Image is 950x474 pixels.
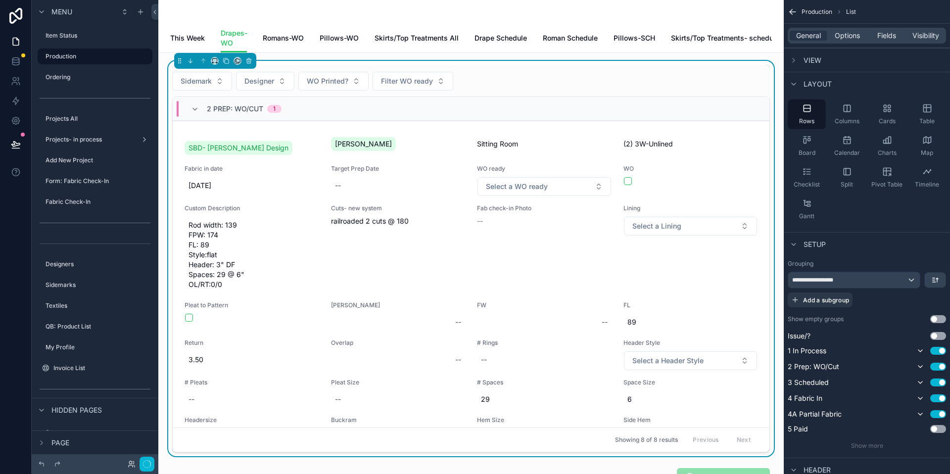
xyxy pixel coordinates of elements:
span: Drape Schedule [475,33,527,43]
a: Sidemarks [38,277,152,293]
span: Visibility [912,31,939,41]
span: # Spaces [477,379,612,386]
button: Select Button [477,177,611,196]
span: 3.50 [189,355,315,365]
a: Production [38,48,152,64]
span: Menu [51,7,72,17]
div: -- [602,317,608,327]
a: Romans-WO [263,29,304,49]
span: WO Printed? [307,76,348,86]
button: Table [908,99,946,129]
span: Columns [835,117,859,125]
label: Item Status [46,32,150,40]
span: SBD- [PERSON_NAME] Design [189,143,288,153]
span: Drapes-WO [221,28,247,48]
a: Roman Schedule [543,29,598,49]
a: Textiles [38,298,152,314]
span: [DATE] [189,181,315,190]
label: Ordering [46,73,150,81]
span: Skirts/Top Treatments- scheduled/prep [671,33,802,43]
span: Options [835,31,860,41]
span: Overlap [331,339,466,347]
a: Pillows-WO [320,29,359,49]
div: -- [455,317,461,327]
span: Designer [244,76,274,86]
a: Drape Schedule [475,29,527,49]
span: 29 [481,394,608,404]
span: Rows [799,117,814,125]
span: Pillows-WO [320,33,359,43]
span: Pleat to Pattern [185,301,319,309]
span: Buckram [331,416,466,424]
span: Select a Header Style [632,356,704,366]
label: Designers [46,260,150,268]
button: Timeline [908,163,946,192]
span: Select a Lining [632,221,681,231]
span: Space Size [623,379,758,386]
span: Roman Schedule [543,33,598,43]
button: Pivot Table [868,163,906,192]
span: View [804,55,821,65]
a: Ordering [38,69,152,85]
button: Select Button [624,217,758,236]
a: Item Status [38,28,152,44]
span: Header Style [623,339,758,347]
span: Hem Size [477,416,612,424]
button: Columns [828,99,866,129]
span: Pivot Table [871,181,902,189]
span: WO [623,165,758,173]
span: Fabric in date [185,165,319,173]
label: Textiles [46,302,150,310]
button: Cards [868,99,906,129]
button: Add a subgroup [788,292,853,307]
span: Show more [851,442,883,449]
span: Timeline [915,181,939,189]
label: Fabric Check-In [46,198,150,206]
span: 4 Fabric In [788,393,822,403]
span: Lining [623,204,758,212]
span: Cards [879,117,896,125]
a: Space [38,425,152,440]
label: Projects All [46,115,150,123]
button: Rows [788,99,826,129]
span: Charts [878,149,897,157]
span: Return [185,339,319,347]
span: Layout [804,79,832,89]
span: Pillows-SCH [614,33,655,43]
button: Gantt [788,194,826,224]
button: Checklist [788,163,826,192]
span: Sitting Room [477,139,612,149]
a: Skirts/Top Treatments- scheduled/prep [671,29,802,49]
span: Side Hem [623,416,758,424]
span: Target Prep Date [331,165,466,173]
span: Split [841,181,853,189]
div: -- [335,181,341,190]
span: 3 Scheduled [788,378,829,387]
a: Fabric Check-In [38,194,152,210]
a: Drapes-WO [221,24,247,53]
span: General [796,31,821,41]
span: Map [921,149,933,157]
span: This Week [170,33,205,43]
label: Add New Project [46,156,150,164]
a: Skirts/Top Treatments All [375,29,459,49]
label: Show empty groups [788,315,844,323]
a: This Week [170,29,205,49]
span: # Pleats [185,379,319,386]
span: Skirts/Top Treatments All [375,33,459,43]
span: 2 Prep: WO/Cut [207,104,263,114]
button: Select Button [624,351,758,370]
label: Form: Fabric Check-In [46,177,150,185]
span: Gantt [799,212,814,220]
span: 1 In Process [788,346,826,356]
span: Hidden pages [51,405,102,415]
span: Issue/? [788,331,810,341]
a: Pillows-SCH [614,29,655,49]
button: Select Button [298,72,369,91]
span: Board [799,149,815,157]
a: Add New Project [38,152,152,168]
a: QB: Product List [38,319,152,334]
span: [PERSON_NAME] [331,301,466,309]
div: -- [455,355,461,365]
a: My Profile [38,339,152,355]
